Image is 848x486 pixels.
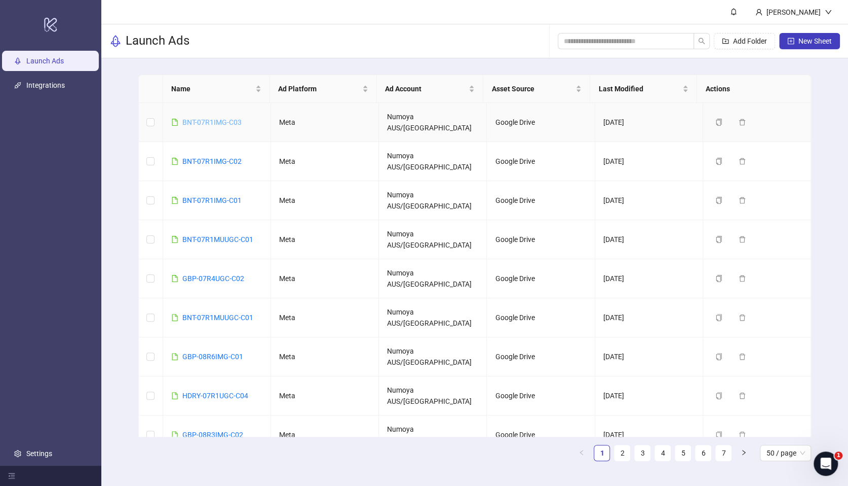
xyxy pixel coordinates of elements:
th: Actions [697,75,804,103]
td: Numoya AUS/[GEOGRAPHIC_DATA] [379,415,487,455]
span: delete [739,353,746,360]
button: New Sheet [779,33,840,49]
span: file [171,275,178,282]
span: Asset Source [491,83,573,94]
a: BNT-07R1IMG-C03 [182,118,242,126]
a: 5 [675,445,690,461]
td: Meta [271,220,379,259]
span: delete [739,158,746,165]
td: Google Drive [487,376,595,415]
td: Google Drive [487,142,595,181]
div: [PERSON_NAME] [762,7,825,18]
th: Last Modified [590,75,697,103]
span: right [741,449,747,456]
td: Meta [271,298,379,337]
span: down [825,9,832,16]
td: Google Drive [487,298,595,337]
td: Google Drive [487,103,595,142]
span: Name [171,83,253,94]
span: copy [715,431,722,438]
li: 6 [695,445,711,461]
td: [DATE] [595,415,703,455]
a: GBP-08R6IMG-C01 [182,353,243,361]
button: left [573,445,590,461]
td: Numoya AUS/[GEOGRAPHIC_DATA] [379,298,487,337]
th: Ad Platform [270,75,377,103]
li: 1 [594,445,610,461]
span: file [171,119,178,126]
span: delete [739,392,746,399]
span: copy [715,158,722,165]
span: bell [730,8,737,15]
li: Previous Page [573,445,590,461]
li: 2 [614,445,630,461]
span: file [171,392,178,399]
span: file [171,431,178,438]
td: Google Drive [487,259,595,298]
td: Meta [271,181,379,220]
a: BNT-07R1MUUGC-C01 [182,235,253,244]
span: folder-add [722,38,729,45]
td: Google Drive [487,415,595,455]
a: 4 [655,445,670,461]
span: delete [739,119,746,126]
span: delete [739,275,746,282]
td: [DATE] [595,259,703,298]
a: 3 [635,445,650,461]
td: Google Drive [487,181,595,220]
span: copy [715,314,722,321]
a: GBP-08R3IMG-C02 [182,431,243,439]
span: copy [715,197,722,204]
span: copy [715,392,722,399]
span: 50 / page [766,445,805,461]
td: [DATE] [595,142,703,181]
span: delete [739,314,746,321]
span: file [171,236,178,243]
td: Meta [271,103,379,142]
li: 5 [675,445,691,461]
li: Next Page [736,445,752,461]
span: search [698,38,705,45]
span: copy [715,275,722,282]
td: Google Drive [487,220,595,259]
span: copy [715,119,722,126]
a: BNT-07R1IMG-C02 [182,157,242,165]
a: 7 [716,445,731,461]
span: file [171,314,178,321]
span: delete [739,197,746,204]
span: user [755,9,762,16]
th: Ad Account [377,75,484,103]
span: Ad Account [385,83,467,94]
td: [DATE] [595,220,703,259]
a: Launch Ads [26,57,64,65]
span: file [171,197,178,204]
td: Google Drive [487,337,595,376]
li: 4 [654,445,671,461]
span: New Sheet [798,37,832,45]
td: [DATE] [595,181,703,220]
a: GBP-07R4UGC-C02 [182,274,244,283]
a: 2 [614,445,630,461]
span: 1 [834,452,842,460]
a: Settings [26,449,52,458]
td: Numoya AUS/[GEOGRAPHIC_DATA] [379,220,487,259]
td: Meta [271,337,379,376]
span: delete [739,431,746,438]
td: Numoya AUS/[GEOGRAPHIC_DATA] [379,181,487,220]
td: [DATE] [595,103,703,142]
td: Numoya AUS/[GEOGRAPHIC_DATA] [379,259,487,298]
li: 7 [715,445,731,461]
span: Last Modified [598,83,680,94]
span: rocket [109,35,122,47]
td: [DATE] [595,337,703,376]
a: HDRY-07R1UGC-C04 [182,392,248,400]
span: copy [715,236,722,243]
button: Add Folder [714,33,775,49]
a: BNT-07R1MUUGC-C01 [182,314,253,322]
iframe: Intercom live chat [814,452,838,476]
td: Meta [271,415,379,455]
td: [DATE] [595,376,703,415]
span: file [171,158,178,165]
a: 1 [594,445,609,461]
a: 6 [696,445,711,461]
